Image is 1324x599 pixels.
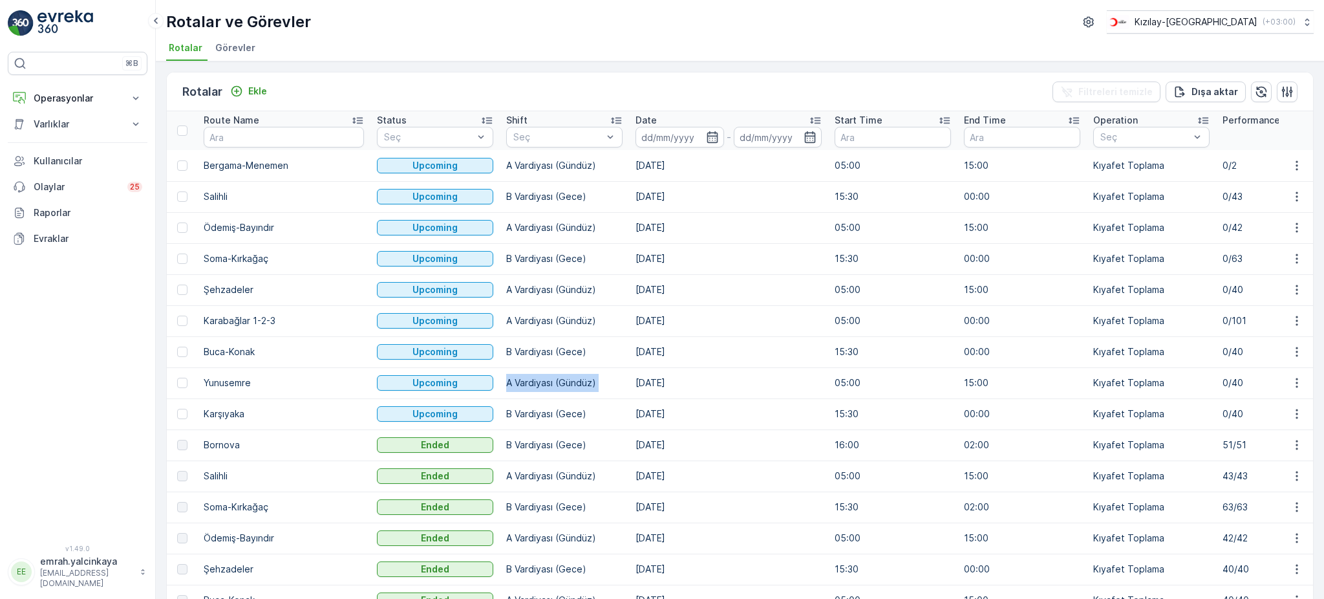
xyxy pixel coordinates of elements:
[34,206,142,219] p: Raporlar
[1087,461,1216,492] td: Kıyafet Toplama
[421,501,449,514] p: Ended
[957,367,1087,398] td: 15:00
[34,232,142,245] p: Evraklar
[169,41,202,54] span: Rotalar
[421,563,449,576] p: Ended
[177,160,187,171] div: Toggle Row Selected
[8,174,147,200] a: Olaylar25
[377,530,493,546] button: Ended
[412,159,458,172] p: Upcoming
[166,12,311,32] p: Rotalar ve Görevler
[513,131,603,144] p: Seç
[177,378,187,388] div: Toggle Row Selected
[384,131,473,144] p: Seç
[197,212,370,243] td: Ödemiş-Bayındır
[8,148,147,174] a: Kullanıcılar
[828,523,957,554] td: 05:00
[828,430,957,461] td: 16:00
[412,345,458,358] p: Upcoming
[500,305,629,336] td: A Vardiyası (Gündüz)
[629,336,828,367] td: [DATE]
[964,127,1080,147] input: Ara
[500,336,629,367] td: B Vardiyası (Gece)
[629,492,828,523] td: [DATE]
[197,305,370,336] td: Karabağlar 1-2-3
[8,226,147,252] a: Evraklar
[828,461,957,492] td: 05:00
[177,533,187,543] div: Toggle Row Selected
[34,180,120,193] p: Olaylar
[377,189,493,204] button: Upcoming
[8,10,34,36] img: logo
[629,243,828,274] td: [DATE]
[197,150,370,181] td: Bergama-Menemen
[421,470,449,483] p: Ended
[248,85,267,98] p: Ekle
[377,158,493,173] button: Upcoming
[421,439,449,452] p: Ended
[377,220,493,235] button: Upcoming
[34,92,122,105] p: Operasyonlar
[8,200,147,226] a: Raporlar
[506,114,528,127] p: Shift
[635,114,657,127] p: Date
[377,437,493,453] button: Ended
[1087,305,1216,336] td: Kıyafet Toplama
[204,127,364,147] input: Ara
[1087,398,1216,430] td: Kıyafet Toplama
[412,221,458,234] p: Upcoming
[1093,114,1138,127] p: Operation
[412,376,458,389] p: Upcoming
[828,554,957,585] td: 15:30
[177,409,187,419] div: Toggle Row Selected
[1087,492,1216,523] td: Kıyafet Toplama
[197,430,370,461] td: Bornova
[500,150,629,181] td: A Vardiyası (Gündüz)
[412,408,458,420] p: Upcoming
[727,129,731,145] p: -
[1223,114,1280,127] p: Performance
[629,461,828,492] td: [DATE]
[1087,336,1216,367] td: Kıyafet Toplama
[34,155,142,168] p: Kullanıcılar
[629,554,828,585] td: [DATE]
[8,555,147,589] button: EEemrah.yalcinkaya[EMAIL_ADDRESS][DOMAIN_NAME]
[377,499,493,515] button: Ended
[377,344,493,360] button: Upcoming
[215,41,255,54] span: Görevler
[197,523,370,554] td: Ödemiş-Bayındır
[377,114,407,127] p: Status
[177,440,187,450] div: Toggle Row Selected
[828,336,957,367] td: 15:30
[500,212,629,243] td: A Vardiyası (Gündüz)
[828,243,957,274] td: 15:30
[377,282,493,298] button: Upcoming
[957,430,1087,461] td: 02:00
[412,283,458,296] p: Upcoming
[828,212,957,243] td: 05:00
[957,181,1087,212] td: 00:00
[500,181,629,212] td: B Vardiyası (Gece)
[177,502,187,512] div: Toggle Row Selected
[500,367,629,398] td: A Vardiyası (Gündüz)
[957,523,1087,554] td: 15:00
[412,190,458,203] p: Upcoming
[629,212,828,243] td: [DATE]
[1087,523,1216,554] td: Kıyafet Toplama
[1078,85,1153,98] p: Filtreleri temizle
[957,243,1087,274] td: 00:00
[1052,82,1160,102] button: Filtreleri temizle
[197,367,370,398] td: Yunusemre
[1166,82,1246,102] button: Dışa aktar
[377,375,493,391] button: Upcoming
[8,111,147,137] button: Varlıklar
[957,492,1087,523] td: 02:00
[500,492,629,523] td: B Vardiyası (Gece)
[377,251,493,267] button: Upcoming
[412,252,458,265] p: Upcoming
[130,182,140,192] p: 25
[957,336,1087,367] td: 00:00
[1087,181,1216,212] td: Kıyafet Toplama
[835,114,882,127] p: Start Time
[629,150,828,181] td: [DATE]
